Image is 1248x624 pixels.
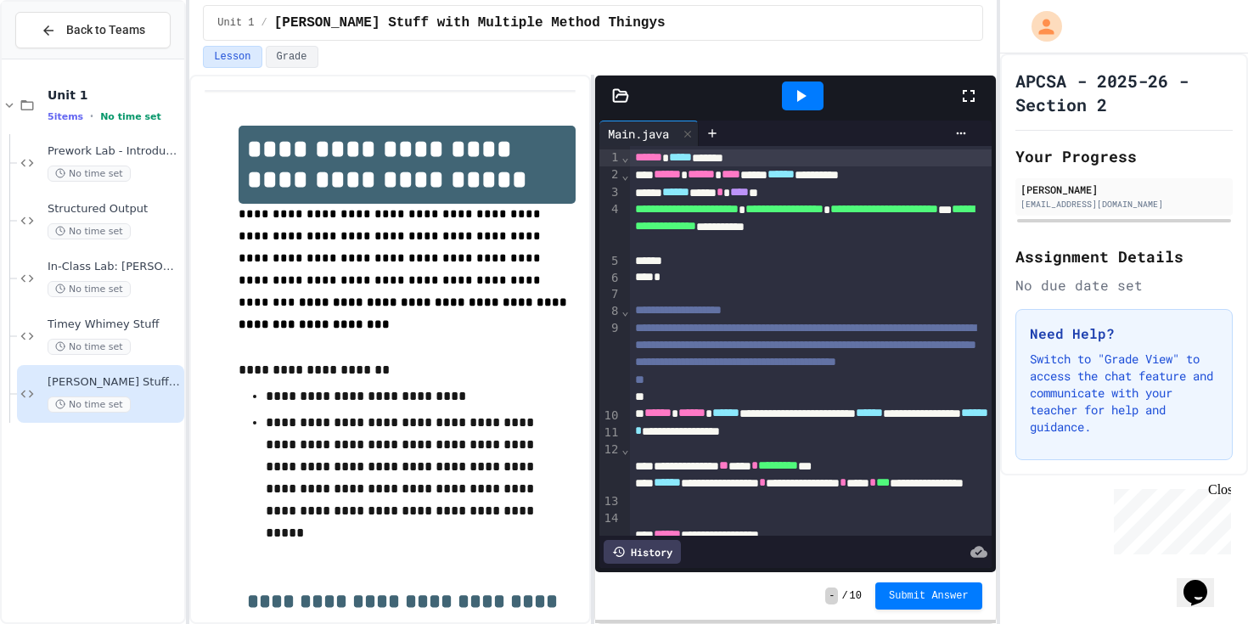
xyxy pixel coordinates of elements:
[48,260,181,274] span: In-Class Lab: [PERSON_NAME] Stuff
[599,253,621,270] div: 5
[48,396,131,413] span: No time set
[274,13,666,33] span: Mathy Stuff with Multiple Method Thingys
[621,150,629,164] span: Fold line
[1015,144,1233,168] h2: Your Progress
[599,493,621,510] div: 13
[48,87,181,103] span: Unit 1
[599,121,699,146] div: Main.java
[1015,69,1233,116] h1: APCSA - 2025-26 - Section 2
[1015,275,1233,295] div: No due date set
[217,16,254,30] span: Unit 1
[48,223,131,239] span: No time set
[599,166,621,183] div: 2
[48,144,181,159] span: Prework Lab - Introducing Errors
[599,408,621,424] div: 10
[599,303,621,320] div: 8
[621,168,629,182] span: Fold line
[599,149,621,166] div: 1
[1014,7,1066,46] div: My Account
[1030,351,1218,436] p: Switch to "Grade View" to access the chat feature and communicate with your teacher for help and ...
[1020,182,1228,197] div: [PERSON_NAME]
[1015,245,1233,268] h2: Assignment Details
[48,111,83,122] span: 5 items
[48,375,181,390] span: [PERSON_NAME] Stuff with Multiple Method Thingys
[7,7,117,108] div: Chat with us now!Close
[1177,556,1231,607] iframe: chat widget
[48,339,131,355] span: No time set
[48,281,131,297] span: No time set
[66,21,145,39] span: Back to Teams
[621,442,629,456] span: Fold line
[599,286,621,303] div: 7
[841,589,847,603] span: /
[599,424,621,441] div: 11
[599,510,621,545] div: 14
[48,202,181,216] span: Structured Output
[1030,323,1218,344] h3: Need Help?
[48,166,131,182] span: No time set
[850,589,862,603] span: 10
[875,582,982,610] button: Submit Answer
[825,587,838,604] span: -
[621,304,629,318] span: Fold line
[48,318,181,332] span: Timey Whimey Stuff
[604,540,681,564] div: History
[203,46,261,68] button: Lesson
[266,46,318,68] button: Grade
[90,110,93,123] span: •
[889,589,969,603] span: Submit Answer
[599,125,677,143] div: Main.java
[599,201,621,253] div: 4
[599,270,621,287] div: 6
[1020,198,1228,211] div: [EMAIL_ADDRESS][DOMAIN_NAME]
[599,320,621,407] div: 9
[15,12,171,48] button: Back to Teams
[100,111,161,122] span: No time set
[599,184,621,201] div: 3
[1107,482,1231,554] iframe: chat widget
[261,16,267,30] span: /
[599,441,621,493] div: 12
